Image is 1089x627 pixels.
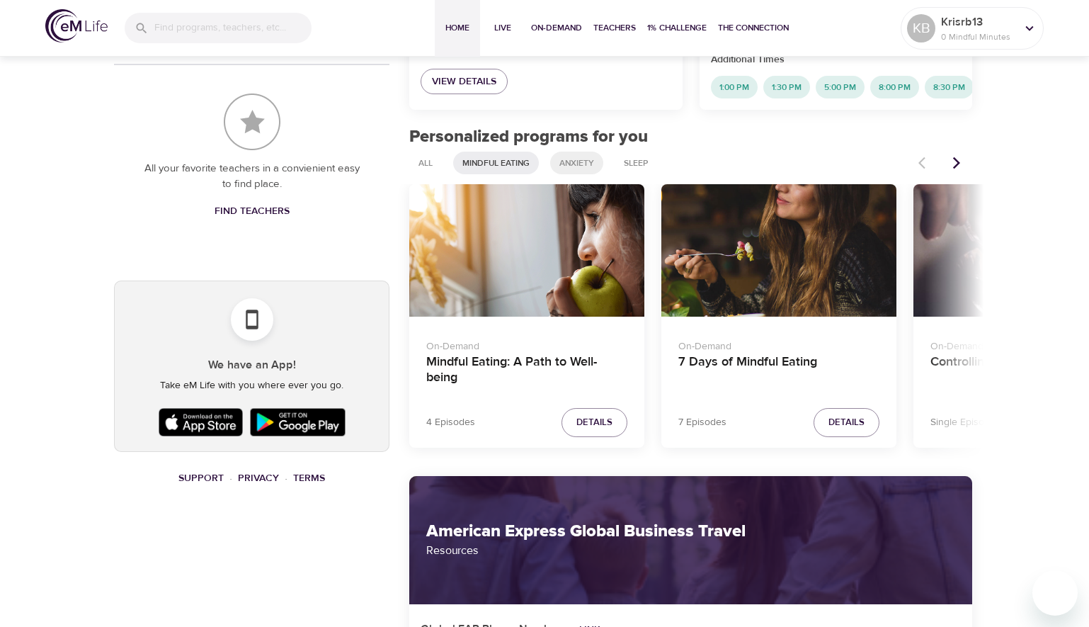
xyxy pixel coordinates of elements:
[925,81,974,94] span: 8:30 PM
[421,69,508,95] a: View Details
[114,469,389,488] nav: breadcrumb
[426,542,955,559] p: Resources
[678,415,726,430] p: 7 Episodes
[224,94,280,150] img: Favorite Teachers
[941,30,1016,43] p: 0 Mindful Minutes
[410,157,441,169] span: All
[155,405,247,440] img: Apple App Store
[576,414,612,431] span: Details
[828,414,865,431] span: Details
[551,157,603,169] span: Anxiety
[486,21,520,35] span: Live
[763,76,810,98] div: 1:30 PM
[154,13,312,43] input: Find programs, teachers, etc...
[711,76,758,98] div: 1:00 PM
[238,472,279,485] a: Privacy
[941,13,1016,30] p: Krisrb13
[126,378,377,393] p: Take eM Life with you where ever you go.
[178,472,224,485] a: Support
[678,354,879,388] h4: 7 Days of Mindful Eating
[816,81,865,94] span: 5:00 PM
[426,354,627,388] h4: Mindful Eating: A Path to Well-being
[870,81,919,94] span: 8:00 PM
[440,21,474,35] span: Home
[426,334,627,354] p: On-Demand
[126,358,377,373] h5: We have an App!
[215,203,290,220] span: Find Teachers
[561,408,627,437] button: Details
[409,152,442,174] div: All
[229,469,232,488] li: ·
[432,73,496,91] span: View Details
[293,472,325,485] a: Terms
[870,76,919,98] div: 8:00 PM
[409,184,644,317] button: Mindful Eating: A Path to Well-being
[246,405,348,440] img: Google Play Store
[711,81,758,94] span: 1:00 PM
[661,184,896,317] button: 7 Days of Mindful Eating
[453,152,539,174] div: Mindful Eating
[816,76,865,98] div: 5:00 PM
[678,334,879,354] p: On-Demand
[718,21,789,35] span: The Connection
[593,21,636,35] span: Teachers
[941,147,972,179] button: Next items
[142,161,361,193] p: All your favorite teachers in a convienient easy to find place.
[615,152,658,174] div: Sleep
[925,76,974,98] div: 8:30 PM
[209,198,295,225] a: Find Teachers
[426,415,475,430] p: 4 Episodes
[647,21,707,35] span: 1% Challenge
[615,157,657,169] span: Sleep
[550,152,603,174] div: Anxiety
[426,521,955,542] h2: American Express Global Business Travel
[763,81,810,94] span: 1:30 PM
[711,52,961,67] p: Additional Times
[930,415,996,430] p: Single Episode
[907,14,935,43] div: KB
[814,408,879,437] button: Details
[1032,570,1078,616] iframe: Button to launch messaging window
[454,157,538,169] span: Mindful Eating
[45,9,108,43] img: logo
[409,127,972,147] h2: Personalized programs for you
[531,21,582,35] span: On-Demand
[285,469,287,488] li: ·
